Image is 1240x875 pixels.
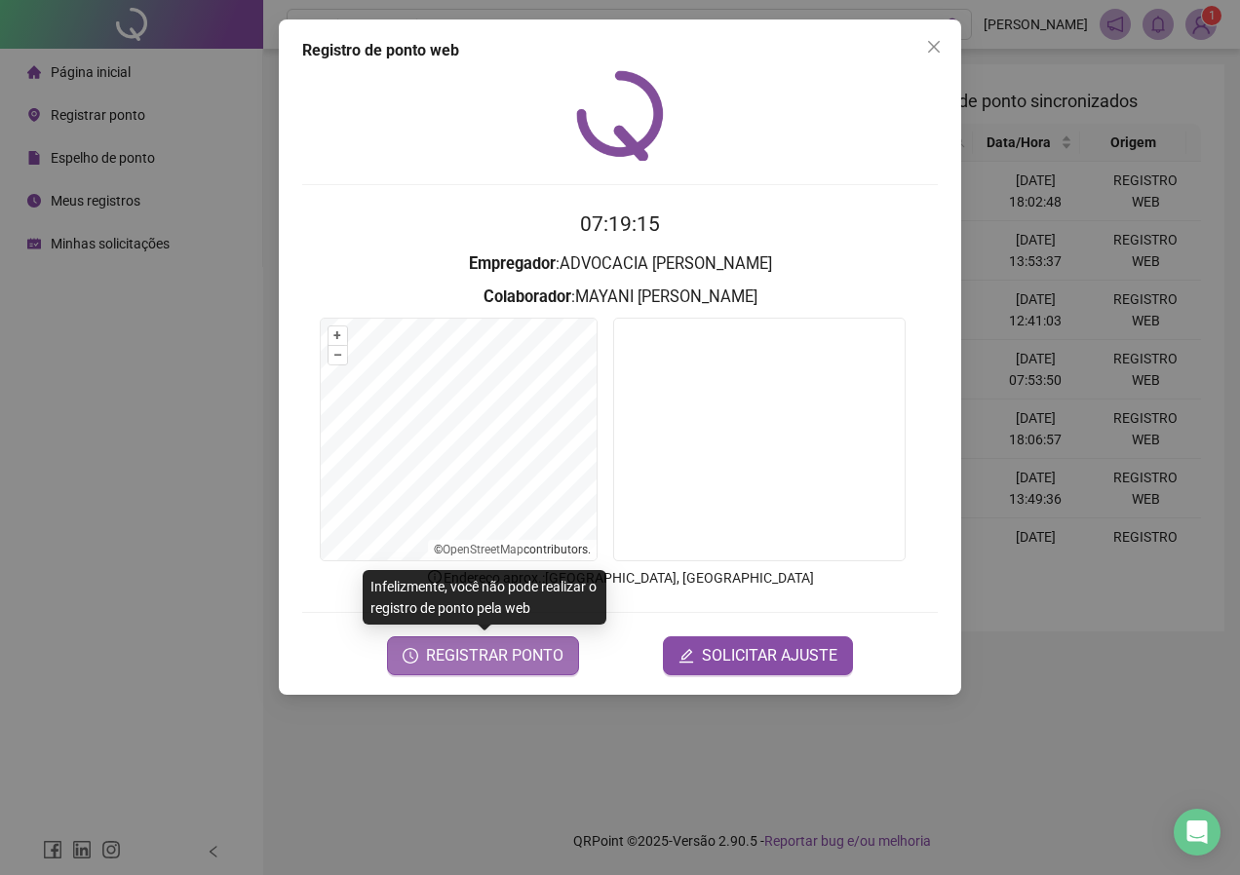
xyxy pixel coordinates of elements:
button: editSOLICITAR AJUSTE [663,636,853,675]
div: Infelizmente, você não pode realizar o registro de ponto pela web [363,570,606,625]
button: – [329,346,347,364]
h3: : MAYANI [PERSON_NAME] [302,285,938,310]
a: OpenStreetMap [443,543,523,556]
span: SOLICITAR AJUSTE [702,644,837,667]
h3: : ADVOCACIA [PERSON_NAME] [302,251,938,277]
div: Open Intercom Messenger [1174,809,1221,856]
p: Endereço aprox. : [GEOGRAPHIC_DATA], [GEOGRAPHIC_DATA] [302,567,938,589]
span: clock-circle [403,648,418,664]
strong: Empregador [469,254,556,273]
button: + [329,326,347,345]
time: 07:19:15 [580,212,660,236]
li: © contributors. [434,543,591,556]
span: close [926,39,942,55]
img: QRPoint [576,70,664,161]
div: Registro de ponto web [302,39,938,62]
span: REGISTRAR PONTO [426,644,563,667]
span: edit [678,648,694,664]
strong: Colaborador [484,287,571,306]
span: info-circle [426,568,444,586]
button: Close [918,31,949,62]
button: REGISTRAR PONTO [387,636,579,675]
